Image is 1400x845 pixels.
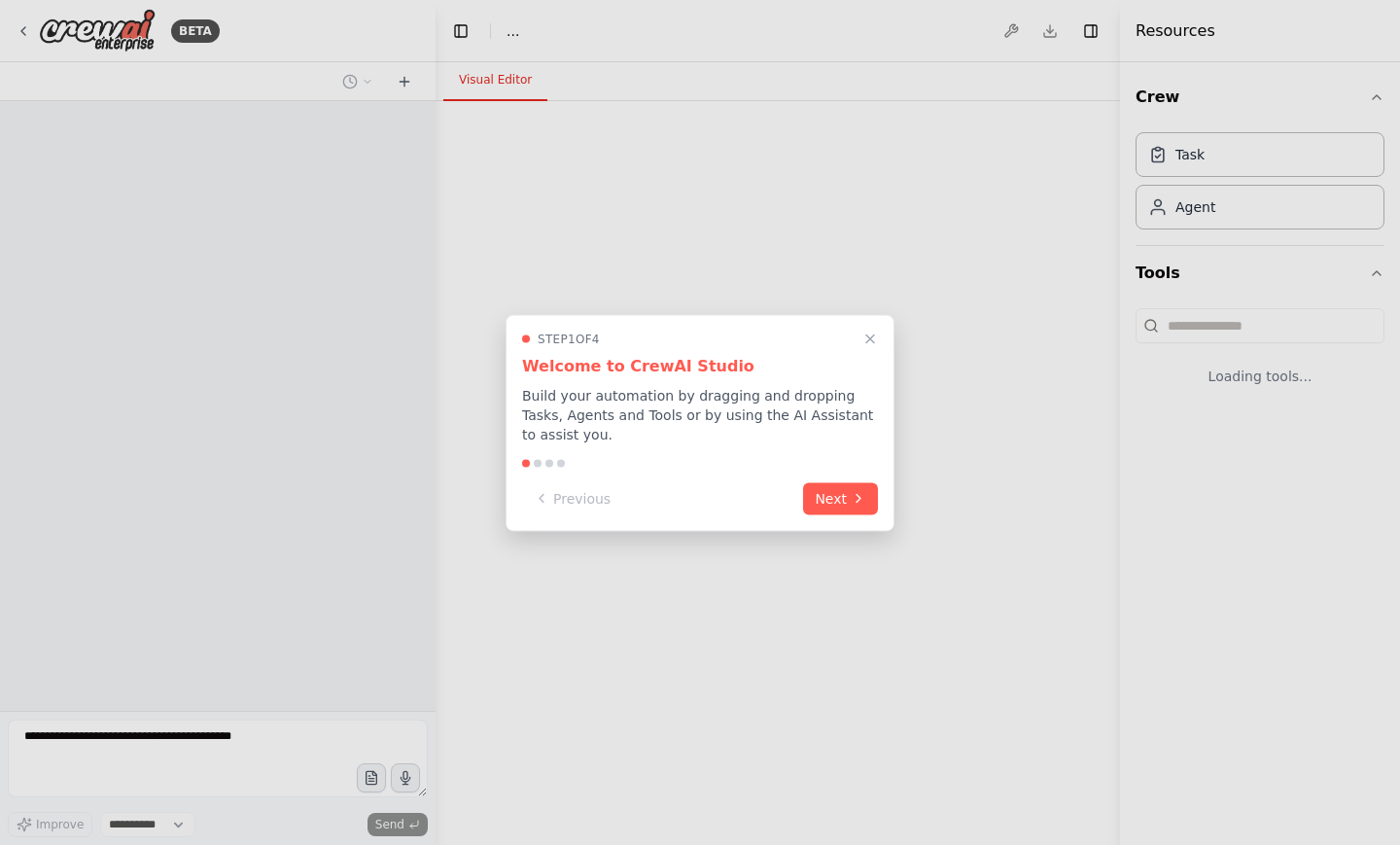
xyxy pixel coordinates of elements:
[522,354,878,377] h3: Welcome to CrewAI Studio
[447,18,474,45] button: Hide left sidebar
[522,385,878,443] p: Build your automation by dragging and dropping Tasks, Agents and Tools or by using the AI Assista...
[522,482,622,514] button: Previous
[858,327,882,350] button: Close walkthrough
[803,482,878,514] button: Next
[538,331,600,346] span: Step 1 of 4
